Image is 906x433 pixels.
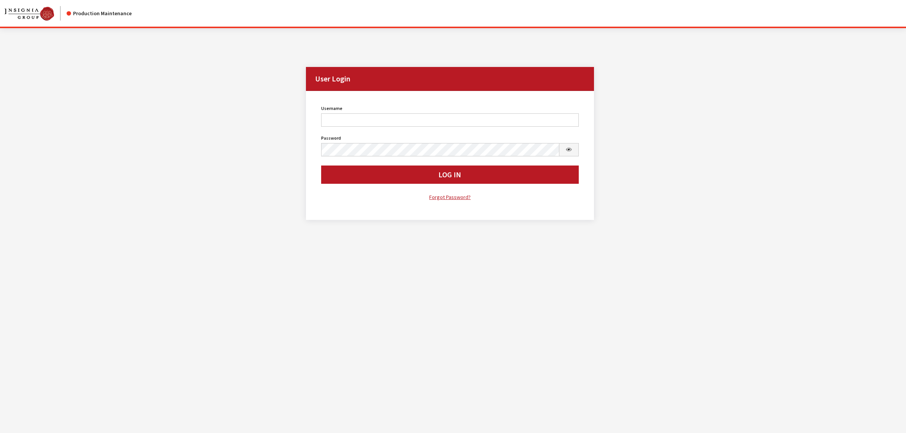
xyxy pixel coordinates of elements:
button: Show Password [559,143,579,156]
label: Password [321,135,341,142]
div: Production Maintenance [67,10,132,18]
a: Forgot Password? [321,193,578,202]
img: Catalog Maintenance [5,7,54,21]
button: Log In [321,166,578,184]
h2: User Login [306,67,594,91]
a: Insignia Group logo [5,6,67,21]
label: Username [321,105,342,112]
